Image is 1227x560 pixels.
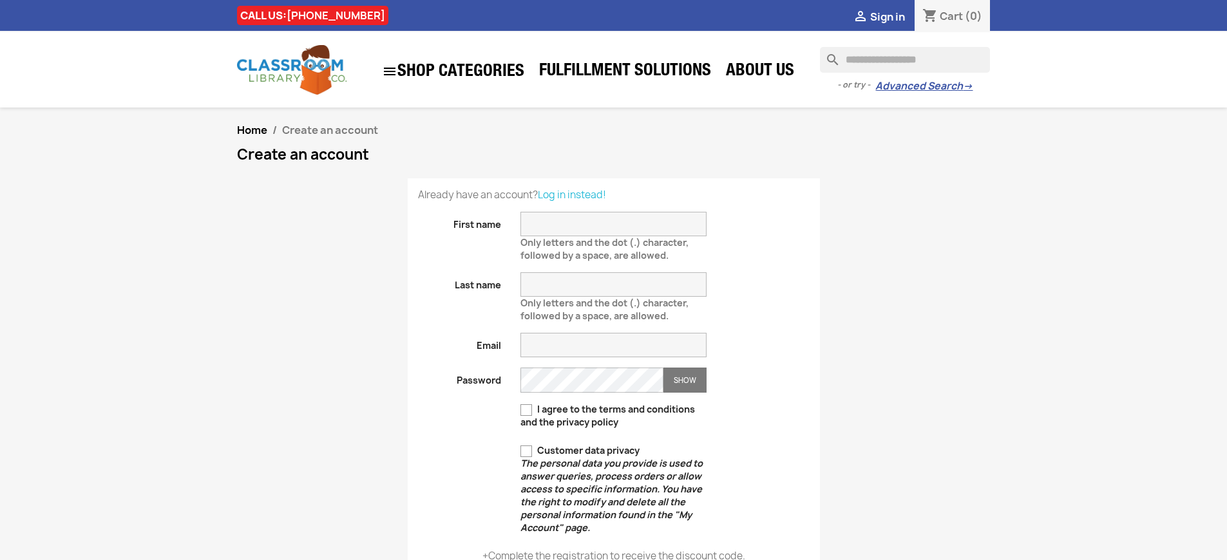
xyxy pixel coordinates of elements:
label: I agree to the terms and conditions and the privacy policy [520,403,707,429]
h1: Create an account [237,147,991,162]
label: Password [408,368,511,387]
a: [PHONE_NUMBER] [287,8,385,23]
a: Log in instead! [538,188,606,201]
span: (0) [965,9,982,23]
span: Sign in [870,10,905,24]
label: Last name [408,272,511,292]
a:  Sign in [853,10,905,24]
input: Search [820,47,990,73]
label: Customer data privacy [520,444,707,534]
em: The personal data you provide is used to answer queries, process orders or allow access to specif... [520,457,703,534]
button: Show [663,368,707,393]
a: SHOP CATEGORIES [376,57,531,86]
label: Email [408,333,511,352]
span: - or try - [837,79,875,91]
i: search [820,47,835,62]
span: → [963,80,973,93]
img: Classroom Library Company [237,45,347,95]
input: Password input [520,368,663,393]
i:  [853,10,868,25]
a: Home [237,123,267,137]
p: Already have an account? [418,189,810,201]
span: Cart [940,9,963,23]
span: Only letters and the dot (.) character, followed by a space, are allowed. [520,292,689,322]
a: About Us [719,59,801,85]
a: Fulfillment Solutions [533,59,718,85]
i:  [382,64,397,79]
span: Create an account [282,123,378,137]
span: Only letters and the dot (.) character, followed by a space, are allowed. [520,231,689,261]
div: CALL US: [237,6,388,25]
i: shopping_cart [922,9,938,24]
label: First name [408,212,511,231]
a: Advanced Search→ [875,80,973,93]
